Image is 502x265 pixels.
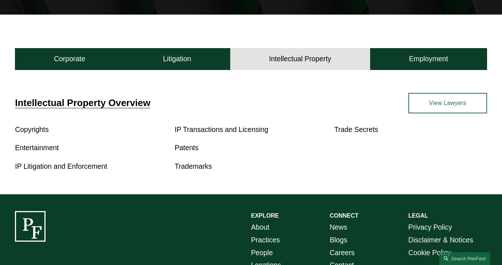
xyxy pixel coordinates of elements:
a: About [251,221,269,234]
strong: EXPLORE [251,213,279,219]
a: News [330,221,347,234]
a: View Lawyers [408,93,487,113]
a: Practices [251,234,280,247]
a: Search this site [439,252,490,265]
a: Intellectual Property Overview [15,98,150,108]
h4: Litigation [163,55,191,64]
strong: CONNECT [330,213,358,219]
a: IP Litigation and Enforcement [15,163,107,170]
a: Copyrights [15,126,48,133]
a: Privacy Policy [408,221,452,234]
a: Trade Secrets [334,126,378,133]
a: People [251,247,273,260]
a: Patents [174,144,198,152]
a: Trademarks [174,163,212,170]
h4: Intellectual Property [269,55,331,64]
h4: Corporate [54,55,85,64]
a: Cookie Policy [408,247,451,260]
a: Careers [330,247,355,260]
strong: LEGAL [408,213,428,219]
a: Entertainment [15,144,59,152]
a: IP Transactions and Licensing [174,126,268,133]
a: Blogs [330,234,347,247]
a: Disclaimer & Notices [408,234,473,247]
h4: Employment [409,55,448,64]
